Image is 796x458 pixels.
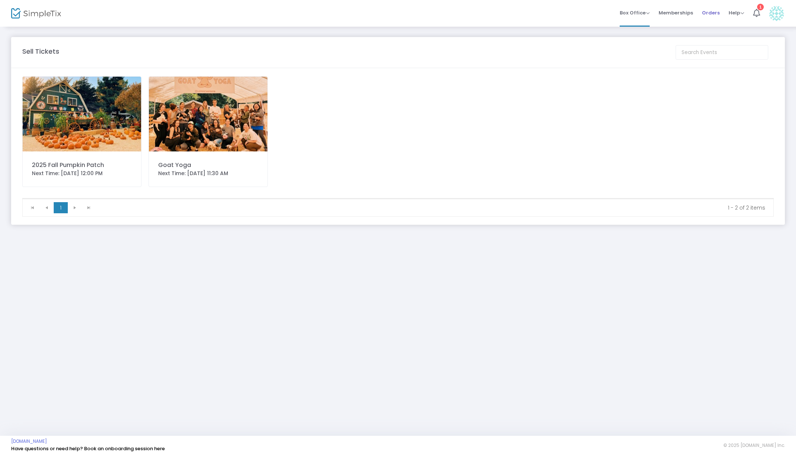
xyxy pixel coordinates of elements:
[54,202,68,213] span: Page 1
[149,77,267,151] img: 51B03C9B-B81C-49E5-BA70-6DEFC7422713.JPG
[23,77,141,151] img: 63887005576264818772849CA5-3623-4925-B3C8-075EE1689C68.jpg
[757,4,764,10] div: 1
[729,9,744,16] span: Help
[22,46,59,56] m-panel-title: Sell Tickets
[676,45,768,60] input: Search Events
[101,204,765,211] kendo-pager-info: 1 - 2 of 2 items
[723,442,785,448] span: © 2025 [DOMAIN_NAME] Inc.
[11,438,47,444] a: [DOMAIN_NAME]
[158,170,258,177] div: Next Time: [DATE] 11:30 AM
[32,170,132,177] div: Next Time: [DATE] 12:00 PM
[158,161,258,170] div: Goat Yoga
[702,3,720,22] span: Orders
[32,161,132,170] div: 2025 Fall Pumpkin Patch
[659,3,693,22] span: Memberships
[11,445,165,452] a: Have questions or need help? Book an onboarding session here
[620,9,650,16] span: Box Office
